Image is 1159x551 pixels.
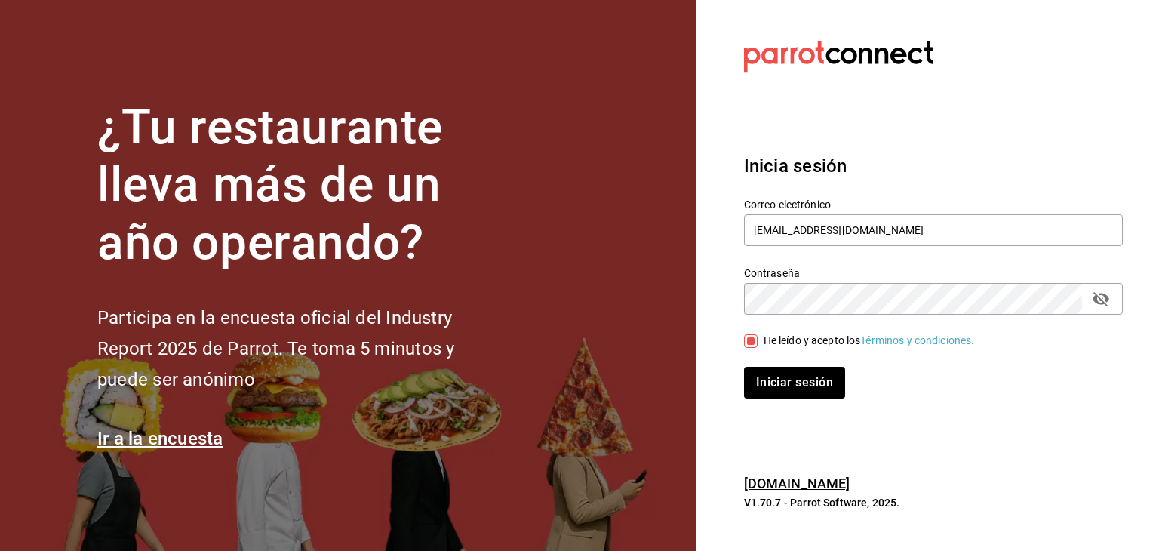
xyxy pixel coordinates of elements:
[1088,286,1114,312] button: passwordField
[744,476,850,491] a: [DOMAIN_NAME]
[97,303,505,395] h2: Participa en la encuesta oficial del Industry Report 2025 de Parrot. Te toma 5 minutos y puede se...
[744,267,1123,278] label: Contraseña
[860,334,974,346] a: Términos y condiciones.
[97,428,223,449] a: Ir a la encuesta
[744,367,845,399] button: Iniciar sesión
[744,495,1123,510] p: V1.70.7 - Parrot Software, 2025.
[744,199,1123,209] label: Correo electrónico
[744,152,1123,180] h3: Inicia sesión
[97,99,505,272] h1: ¿Tu restaurante lleva más de un año operando?
[764,333,975,349] div: He leído y acepto los
[744,214,1123,246] input: Ingresa tu correo electrónico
